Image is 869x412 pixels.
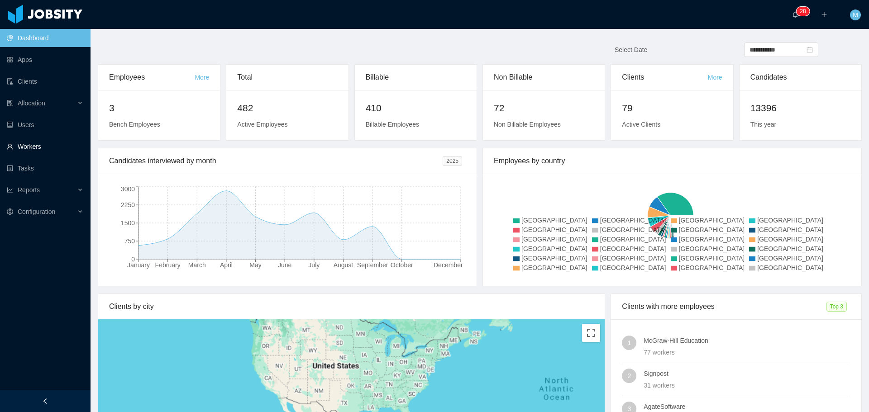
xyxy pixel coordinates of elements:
[600,226,666,233] span: [GEOGRAPHIC_DATA]
[121,185,135,193] tspan: 3000
[443,156,462,166] span: 2025
[521,245,587,252] span: [GEOGRAPHIC_DATA]
[600,264,666,271] span: [GEOGRAPHIC_DATA]
[750,101,850,115] h2: 13396
[582,324,600,342] button: Toggle fullscreen view
[600,236,666,243] span: [GEOGRAPHIC_DATA]
[750,121,777,128] span: This year
[826,302,847,312] span: Top 3
[18,99,45,107] span: Allocation
[366,121,419,128] span: Billable Employees
[622,65,707,90] div: Clients
[622,101,722,115] h2: 79
[7,51,83,69] a: icon: appstoreApps
[308,261,320,269] tspan: July
[757,236,823,243] span: [GEOGRAPHIC_DATA]
[679,255,745,262] span: [GEOGRAPHIC_DATA]
[7,208,13,215] i: icon: setting
[521,236,587,243] span: [GEOGRAPHIC_DATA]
[622,294,826,319] div: Clients with more employees
[521,217,587,224] span: [GEOGRAPHIC_DATA]
[494,101,594,115] h2: 72
[121,201,135,208] tspan: 2250
[7,159,83,177] a: icon: profileTasks
[679,217,745,224] span: [GEOGRAPHIC_DATA]
[521,264,587,271] span: [GEOGRAPHIC_DATA]
[391,261,413,269] tspan: October
[757,217,823,224] span: [GEOGRAPHIC_DATA]
[494,65,594,90] div: Non Billable
[109,65,195,90] div: Employees
[195,74,209,81] a: More
[237,121,287,128] span: Active Employees
[757,245,823,252] span: [GEOGRAPHIC_DATA]
[627,369,631,383] span: 2
[494,148,850,174] div: Employees by country
[188,261,206,269] tspan: March
[366,65,466,90] div: Billable
[600,217,666,224] span: [GEOGRAPHIC_DATA]
[757,226,823,233] span: [GEOGRAPHIC_DATA]
[366,101,466,115] h2: 410
[121,219,135,227] tspan: 1500
[127,261,150,269] tspan: January
[644,380,850,390] div: 31 workers
[679,264,745,271] span: [GEOGRAPHIC_DATA]
[521,255,587,262] span: [GEOGRAPHIC_DATA]
[131,256,135,263] tspan: 0
[757,255,823,262] span: [GEOGRAPHIC_DATA]
[18,186,40,194] span: Reports
[807,47,813,53] i: icon: calendar
[679,236,745,243] span: [GEOGRAPHIC_DATA]
[803,7,806,16] p: 8
[708,74,722,81] a: More
[796,7,809,16] sup: 28
[7,187,13,193] i: icon: line-chart
[750,65,850,90] div: Candidates
[434,261,463,269] tspan: December
[521,226,587,233] span: [GEOGRAPHIC_DATA]
[644,347,850,357] div: 77 workers
[644,369,850,379] h4: Signpost
[679,226,745,233] span: [GEOGRAPHIC_DATA]
[7,100,13,106] i: icon: solution
[155,261,181,269] tspan: February
[644,336,850,346] h4: McGraw-Hill Education
[494,121,561,128] span: Non Billable Employees
[237,101,337,115] h2: 482
[237,65,337,90] div: Total
[7,116,83,134] a: icon: robotUsers
[853,9,858,20] span: M
[357,261,388,269] tspan: September
[792,11,798,18] i: icon: bell
[124,237,135,245] tspan: 750
[644,402,850,412] h4: AgateSoftware
[679,245,745,252] span: [GEOGRAPHIC_DATA]
[109,121,160,128] span: Bench Employees
[7,29,83,47] a: icon: pie-chartDashboard
[220,261,233,269] tspan: April
[249,261,261,269] tspan: May
[821,11,827,18] i: icon: plus
[600,245,666,252] span: [GEOGRAPHIC_DATA]
[334,261,353,269] tspan: August
[600,255,666,262] span: [GEOGRAPHIC_DATA]
[800,7,803,16] p: 2
[615,46,647,53] span: Select Date
[622,121,660,128] span: Active Clients
[757,264,823,271] span: [GEOGRAPHIC_DATA]
[109,294,594,319] div: Clients by city
[109,101,209,115] h2: 3
[18,208,55,215] span: Configuration
[109,148,443,174] div: Candidates interviewed by month
[7,72,83,90] a: icon: auditClients
[278,261,292,269] tspan: June
[7,137,83,156] a: icon: userWorkers
[627,336,631,350] span: 1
